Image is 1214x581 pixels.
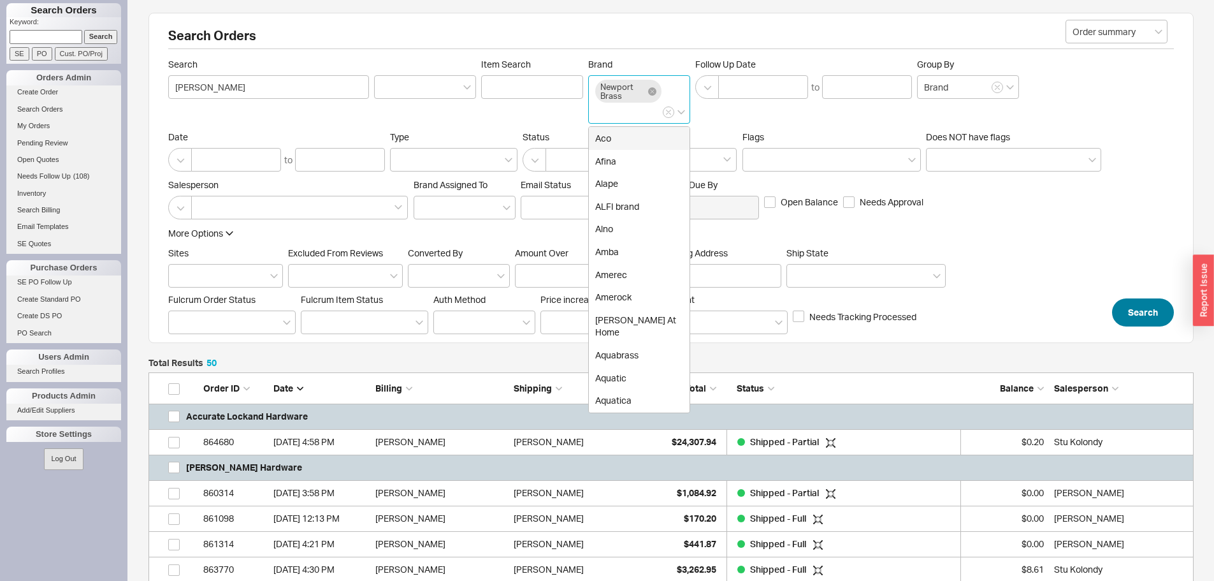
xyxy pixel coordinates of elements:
a: Create Order [6,85,121,99]
input: Type [397,152,406,167]
input: Flags [749,152,758,167]
span: ( 108 ) [73,172,90,180]
div: Aco [589,127,690,150]
input: Fulcrum Order Status [175,315,184,330]
div: Purchase Orders [6,260,121,276]
h5: Total Results [148,358,217,367]
input: Search [168,75,369,99]
div: Users Admin [6,349,121,365]
svg: open menu [775,320,783,325]
span: Date [273,383,293,393]
div: 10/28/21 4:21 PM [273,531,369,557]
div: [PERSON_NAME] [589,412,690,435]
span: $170.20 [684,513,716,524]
div: Status [726,382,961,395]
svg: open menu [1006,85,1014,90]
div: Sam Solkowitz [1054,531,1187,557]
button: Brand [663,107,674,118]
input: Needs Tracking Processed [793,311,804,322]
div: [PERSON_NAME] [375,480,508,506]
span: Salesperson [168,179,408,191]
a: Email Templates [6,220,121,233]
div: 861314 [203,531,267,557]
input: Brand [595,105,604,119]
span: Shipping [514,383,552,393]
div: Amerec [589,263,690,286]
input: PO [32,47,52,61]
span: Shipping or Billing Address [622,247,781,259]
span: $24,307.94 [672,436,716,447]
div: Donald Grant [1054,480,1187,506]
div: [PERSON_NAME] [514,480,584,506]
span: Leadtimes Due By [644,179,759,191]
span: $3,262.95 [677,564,716,575]
div: [PERSON_NAME] [375,506,508,531]
div: 860314 [203,480,267,506]
div: Shipping [514,382,646,395]
div: 7/2/20 4:58 PM [273,429,369,455]
span: Shipped - Full [750,538,808,549]
span: Sites [168,247,189,258]
input: Item Search [481,75,583,99]
span: Brand [588,59,612,70]
button: Search [1112,298,1174,327]
svg: open menu [390,274,398,279]
span: Balance [1000,383,1034,393]
svg: open menu [503,205,510,210]
div: 3/29/22 3:58 PM [273,480,369,506]
span: Fulcrum Order Status [168,294,256,305]
span: Needs Follow Up [17,172,71,180]
a: Search Profiles [6,365,121,378]
span: $1,084.92 [677,487,716,498]
div: Date [273,382,369,395]
input: Does NOT have flags [933,152,942,167]
span: Amount Over [515,247,617,259]
button: Log Out [44,448,83,469]
input: Amount Over [515,264,617,288]
span: 50 [206,357,217,368]
div: to [284,154,293,166]
span: Total [685,383,706,393]
span: $441.87 [684,538,716,549]
div: $0.00 [967,480,1044,506]
span: Group By [917,59,954,70]
div: Orders Admin [6,70,121,85]
div: Order ID [203,382,267,395]
span: Shipped - Partial [750,436,821,447]
span: Em ​ ail Status [521,179,571,190]
div: Store Settings [6,427,121,442]
a: SE Quotes [6,237,121,251]
span: Needs Approval [860,196,923,209]
span: Status [523,131,737,143]
a: 860314[DATE] 3:58 PM[PERSON_NAME][PERSON_NAME]$1,084.92Shipped - Partial $0.00[PERSON_NAME] [148,481,1194,506]
div: [PERSON_NAME] [514,506,584,531]
div: More Options [168,227,223,240]
span: Salesperson [1054,383,1108,393]
svg: open menu [463,85,471,90]
a: 861098[DATE] 12:13 PM[PERSON_NAME][PERSON_NAME]$170.20Shipped - Full $0.00[PERSON_NAME] [148,506,1194,532]
div: Aquatica [589,389,690,412]
a: 861314[DATE] 4:21 PM[PERSON_NAME][PERSON_NAME]$441.87Shipped - Full $0.00[PERSON_NAME] [148,532,1194,557]
span: Status [737,383,764,393]
span: Type [390,131,409,142]
div: Aquabrass [589,344,690,367]
span: Date [168,131,385,143]
p: Keyword: [10,17,121,30]
div: to [811,81,820,94]
div: $0.20 [967,429,1044,455]
span: Excluded From Reviews [288,247,383,258]
input: Search [84,30,118,43]
span: Newport Brass [600,82,644,100]
span: Ship State [786,247,828,258]
div: Afina [589,150,690,173]
div: Amerock [589,286,690,309]
div: Alno [589,217,690,240]
input: Shipping or Billing Address [622,264,781,288]
span: Shipped - Full [750,513,808,524]
span: Billing [375,383,402,393]
a: Create Standard PO [6,293,121,306]
span: Open Balance [781,196,838,209]
a: My Orders [6,119,121,133]
svg: open menu [497,274,505,279]
h2: Search Orders [168,29,1174,49]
